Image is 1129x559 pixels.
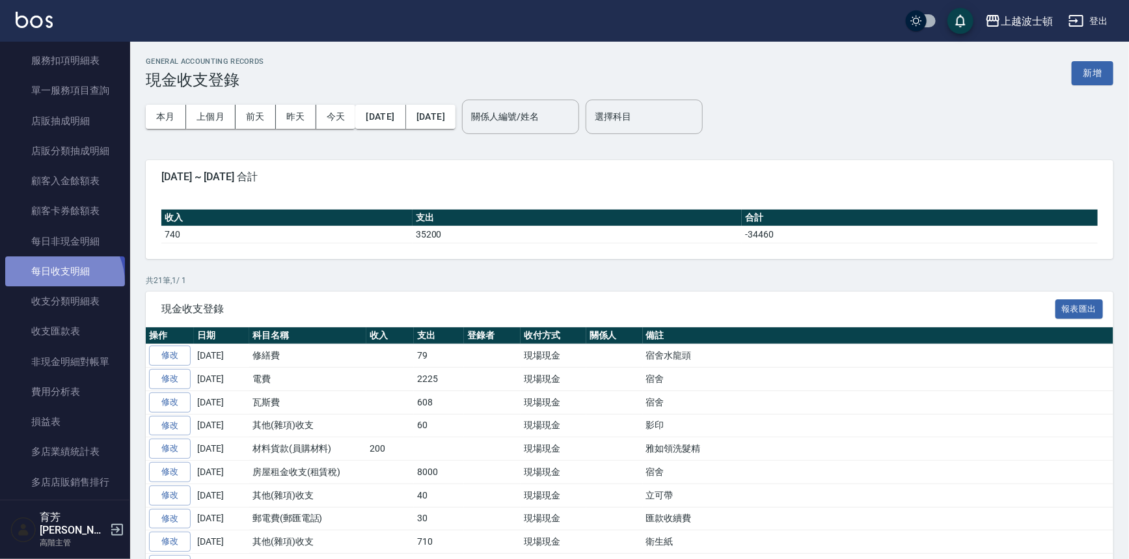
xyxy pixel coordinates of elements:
img: Person [10,517,36,543]
td: 現場現金 [521,484,586,507]
a: 修改 [149,509,191,529]
a: 費用分析表 [5,377,125,407]
td: 雅如領洗髮精 [643,437,1113,461]
button: 昨天 [276,105,316,129]
td: [DATE] [194,344,249,368]
a: 顧客卡券餘額表 [5,196,125,226]
td: 瓦斯費 [249,390,366,414]
p: 共 21 筆, 1 / 1 [146,275,1113,286]
td: 電費 [249,368,366,391]
td: 200 [366,437,414,461]
a: 修改 [149,392,191,413]
button: 上越波士頓 [980,8,1058,34]
a: 每日收支明細 [5,256,125,286]
a: 每日非現金明細 [5,226,125,256]
td: 現場現金 [521,368,586,391]
td: 現場現金 [521,390,586,414]
button: 新增 [1072,61,1113,85]
th: 備註 [643,327,1113,344]
td: [DATE] [194,437,249,461]
h2: GENERAL ACCOUNTING RECORDS [146,57,264,66]
td: [DATE] [194,461,249,484]
td: 710 [414,530,464,554]
a: 非現金明細對帳單 [5,347,125,377]
a: 店販分類抽成明細 [5,136,125,166]
button: [DATE] [355,105,405,129]
a: 單一服務項目查詢 [5,75,125,105]
a: 收支匯款表 [5,316,125,346]
td: 立可帶 [643,484,1113,507]
a: 修改 [149,439,191,459]
td: 影印 [643,414,1113,437]
td: 740 [161,226,413,243]
td: 郵電費(郵匯電話) [249,507,366,530]
td: [DATE] [194,530,249,554]
td: 衛生紙 [643,530,1113,554]
a: 顧客消費排行榜 [5,497,125,527]
th: 收入 [161,210,413,226]
td: [DATE] [194,507,249,530]
th: 關係人 [586,327,643,344]
a: 多店店販銷售排行 [5,467,125,497]
th: 登錄者 [464,327,521,344]
h3: 現金收支登錄 [146,71,264,89]
td: [DATE] [194,368,249,391]
a: 顧客入金餘額表 [5,166,125,196]
button: 今天 [316,105,356,129]
td: 房屋租金收支(租賃稅) [249,461,366,484]
button: 報表匯出 [1055,299,1104,320]
th: 日期 [194,327,249,344]
td: 現場現金 [521,507,586,530]
a: 新增 [1072,66,1113,79]
button: 登出 [1063,9,1113,33]
td: 608 [414,390,464,414]
a: 店販抽成明細 [5,106,125,136]
td: 宿舍水龍頭 [643,344,1113,368]
th: 收付方式 [521,327,586,344]
th: 支出 [413,210,742,226]
a: 報表匯出 [1055,302,1104,314]
button: [DATE] [406,105,456,129]
span: 現金收支登錄 [161,303,1055,316]
p: 高階主管 [40,537,106,549]
a: 收支分類明細表 [5,286,125,316]
td: 材料貨款(員購材料) [249,437,366,461]
td: 35200 [413,226,742,243]
button: 本月 [146,105,186,129]
td: 60 [414,414,464,437]
td: 現場現金 [521,344,586,368]
td: 其他(雜項)收支 [249,484,366,507]
button: 前天 [236,105,276,129]
th: 操作 [146,327,194,344]
td: 現場現金 [521,530,586,554]
span: [DATE] ~ [DATE] 合計 [161,170,1098,184]
td: 40 [414,484,464,507]
td: 8000 [414,461,464,484]
td: 30 [414,507,464,530]
button: 上個月 [186,105,236,129]
td: 宿舍 [643,368,1113,391]
img: Logo [16,12,53,28]
a: 修改 [149,485,191,506]
th: 收入 [366,327,414,344]
th: 合計 [742,210,1098,226]
a: 修改 [149,532,191,552]
td: [DATE] [194,414,249,437]
td: 宿舍 [643,461,1113,484]
a: 損益表 [5,407,125,437]
td: 現場現金 [521,437,586,461]
a: 修改 [149,369,191,389]
td: 其他(雜項)收支 [249,414,366,437]
td: 現場現金 [521,414,586,437]
td: -34460 [742,226,1098,243]
th: 科目名稱 [249,327,366,344]
td: 2225 [414,368,464,391]
a: 修改 [149,462,191,482]
th: 支出 [414,327,464,344]
a: 修改 [149,416,191,436]
a: 服務扣項明細表 [5,46,125,75]
td: 匯款收續費 [643,507,1113,530]
td: 其他(雜項)收支 [249,530,366,554]
div: 上越波士頓 [1001,13,1053,29]
td: [DATE] [194,390,249,414]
